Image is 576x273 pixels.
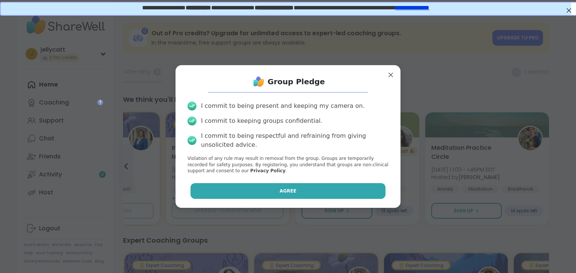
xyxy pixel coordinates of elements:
[97,99,103,105] iframe: Spotlight
[250,168,285,173] a: Privacy Policy
[201,131,388,149] div: I commit to being respectful and refraining from giving unsolicited advice.
[187,155,388,174] p: Violation of any rule may result in removal from the group. Groups are temporarily recorded for s...
[251,74,266,89] img: ShareWell Logo
[201,116,322,125] div: I commit to keeping groups confidential.
[201,101,364,110] div: I commit to being present and keeping my camera on.
[190,183,386,199] button: Agree
[280,188,297,194] span: Agree
[268,76,325,87] h1: Group Pledge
